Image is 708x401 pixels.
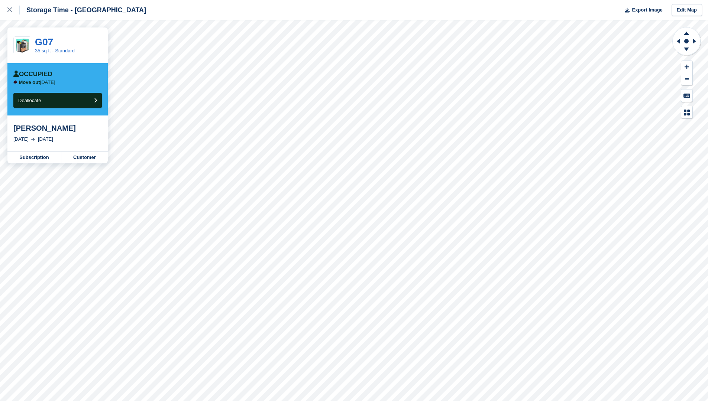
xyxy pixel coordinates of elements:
[681,89,692,102] button: Keyboard Shortcuts
[620,4,663,16] button: Export Image
[31,138,35,141] img: arrow-right-light-icn-cde0832a797a2874e46488d9cf13f60e5c3a73dbe684e267c42b8395dfbc2abf.svg
[13,80,17,84] img: arrow-left-icn-90495f2de72eb5bd0bd1c3c35deca35cc13f817d75bef06ecd7c0b315636ce7e.svg
[14,37,31,54] img: 35ft.jpg
[35,36,53,48] a: G07
[19,79,40,85] span: Move out
[681,106,692,118] button: Map Legend
[632,6,662,14] span: Export Image
[61,151,108,163] a: Customer
[19,79,55,85] p: [DATE]
[38,136,53,143] div: [DATE]
[20,6,146,14] div: Storage Time - [GEOGRAPHIC_DATA]
[13,136,29,143] div: [DATE]
[672,4,702,16] a: Edit Map
[18,98,41,103] span: Deallocate
[13,71,52,78] div: Occupied
[681,73,692,85] button: Zoom Out
[7,151,61,163] a: Subscription
[13,93,102,108] button: Deallocate
[13,124,102,133] div: [PERSON_NAME]
[35,48,75,53] a: 35 sq ft - Standard
[681,61,692,73] button: Zoom In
